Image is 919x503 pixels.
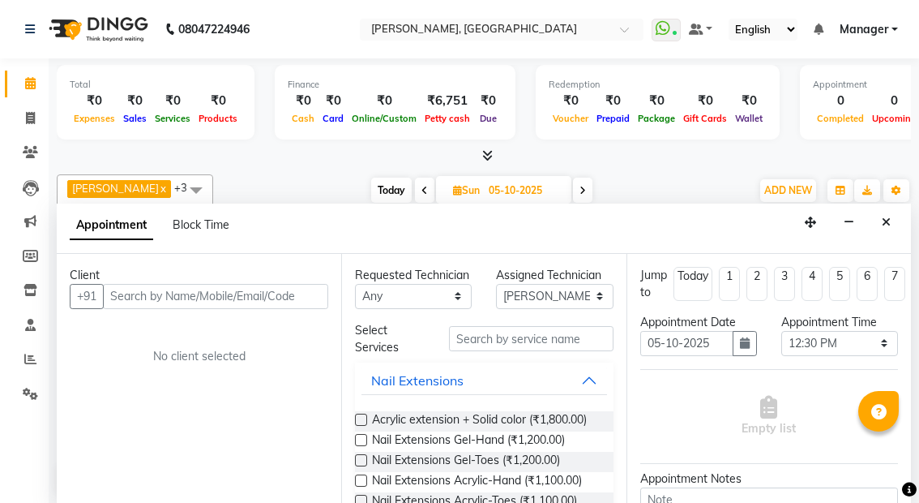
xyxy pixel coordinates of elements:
[151,113,194,124] span: Services
[801,267,823,301] li: 4
[474,92,502,110] div: ₹0
[884,267,905,301] li: 7
[288,92,318,110] div: ₹0
[679,113,731,124] span: Gift Cards
[372,411,587,432] span: Acrylic extension + Solid color (₹1,800.00)
[151,92,194,110] div: ₹0
[70,267,328,284] div: Client
[119,113,151,124] span: Sales
[119,92,151,110] div: ₹0
[318,113,348,124] span: Card
[174,181,199,194] span: +3
[742,396,796,437] span: Empty list
[41,6,152,52] img: logo
[549,92,592,110] div: ₹0
[355,267,472,284] div: Requested Technician
[173,217,229,232] span: Block Time
[634,92,679,110] div: ₹0
[851,438,903,487] iframe: chat widget
[677,268,708,285] div: Today
[731,92,767,110] div: ₹0
[874,210,898,235] button: Close
[361,366,606,395] button: Nail Extensions
[318,92,348,110] div: ₹0
[640,471,898,488] div: Appointment Notes
[774,267,795,301] li: 3
[760,179,816,202] button: ADD NEW
[813,92,868,110] div: 0
[72,182,159,195] span: [PERSON_NAME]
[640,267,667,301] div: Jump to
[813,113,868,124] span: Completed
[421,113,474,124] span: Petty cash
[476,113,501,124] span: Due
[640,331,733,356] input: yyyy-mm-dd
[288,113,318,124] span: Cash
[421,92,474,110] div: ₹6,751
[719,267,740,301] li: 1
[829,267,850,301] li: 5
[348,92,421,110] div: ₹0
[840,21,888,38] span: Manager
[371,371,464,390] div: Nail Extensions
[194,113,242,124] span: Products
[592,113,634,124] span: Prepaid
[70,78,242,92] div: Total
[194,92,242,110] div: ₹0
[549,78,767,92] div: Redemption
[640,314,757,331] div: Appointment Date
[343,322,437,356] div: Select Services
[372,452,560,472] span: Nail Extensions Gel-Toes (₹1,200.00)
[70,113,119,124] span: Expenses
[178,6,250,52] b: 08047224946
[634,113,679,124] span: Package
[484,178,565,203] input: 2025-10-05
[496,267,613,284] div: Assigned Technician
[592,92,634,110] div: ₹0
[857,267,878,301] li: 6
[449,184,484,196] span: Sun
[372,432,565,452] span: Nail Extensions Gel-Hand (₹1,200.00)
[103,284,328,309] input: Search by Name/Mobile/Email/Code
[70,92,119,110] div: ₹0
[746,267,767,301] li: 2
[679,92,731,110] div: ₹0
[372,472,582,492] span: Nail Extensions Acrylic-Hand (₹1,100.00)
[371,178,412,203] span: Today
[731,113,767,124] span: Wallet
[449,326,613,351] input: Search by service name
[159,182,166,195] a: x
[549,113,592,124] span: Voucher
[70,284,104,309] button: +91
[781,314,898,331] div: Appointment Time
[764,184,812,196] span: ADD NEW
[70,211,153,240] span: Appointment
[109,348,289,365] div: No client selected
[288,78,502,92] div: Finance
[348,113,421,124] span: Online/Custom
